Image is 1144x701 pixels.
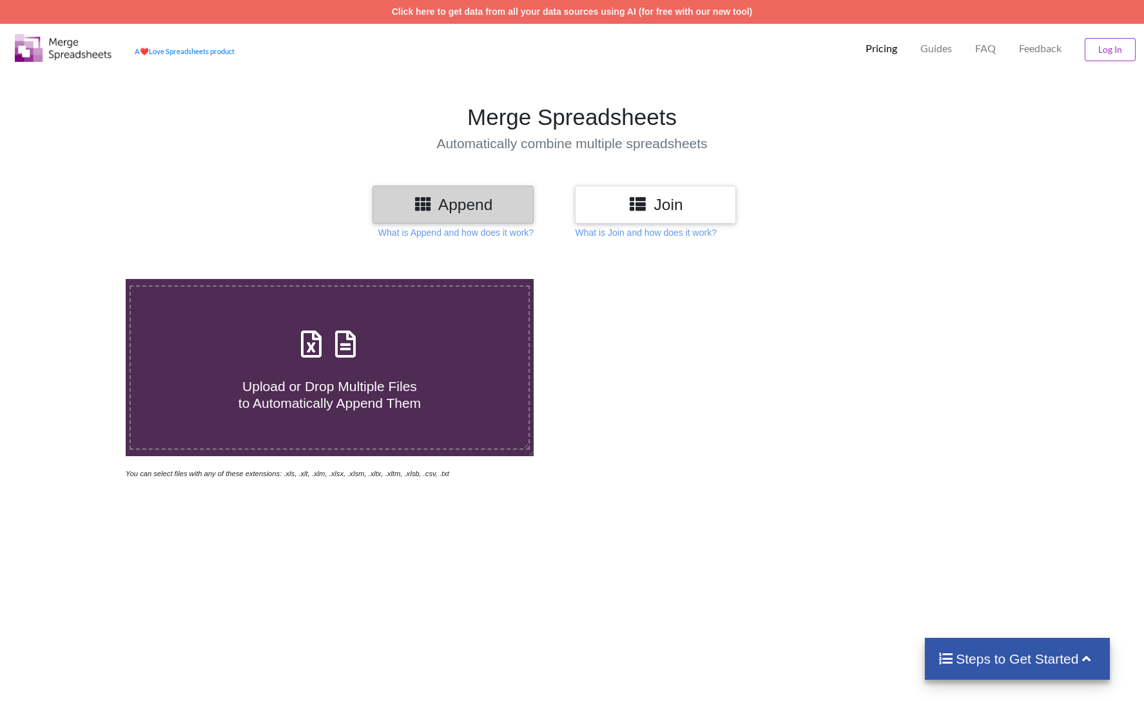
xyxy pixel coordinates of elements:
p: Guides [920,42,952,55]
p: FAQ [975,42,996,55]
h3: Join [585,195,726,214]
p: Pricing [866,42,897,55]
p: What is Join and how does it work? [575,226,716,239]
h4: Steps to Get Started [938,651,1097,667]
span: heart [140,47,149,55]
button: Log In [1085,38,1136,61]
i: You can select files with any of these extensions: .xls, .xlt, .xlm, .xlsx, .xlsm, .xltx, .xltm, ... [126,470,449,477]
span: Feedback [1019,43,1062,53]
a: Click here to get data from all your data sources using AI (for free with our new tool) [392,6,753,17]
h3: Append [382,195,524,214]
span: Upload or Drop Multiple Files to Automatically Append Them [238,379,421,410]
img: Logo.png [15,34,111,62]
p: What is Append and how does it work? [378,226,534,239]
a: AheartLove Spreadsheets product [135,47,235,55]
